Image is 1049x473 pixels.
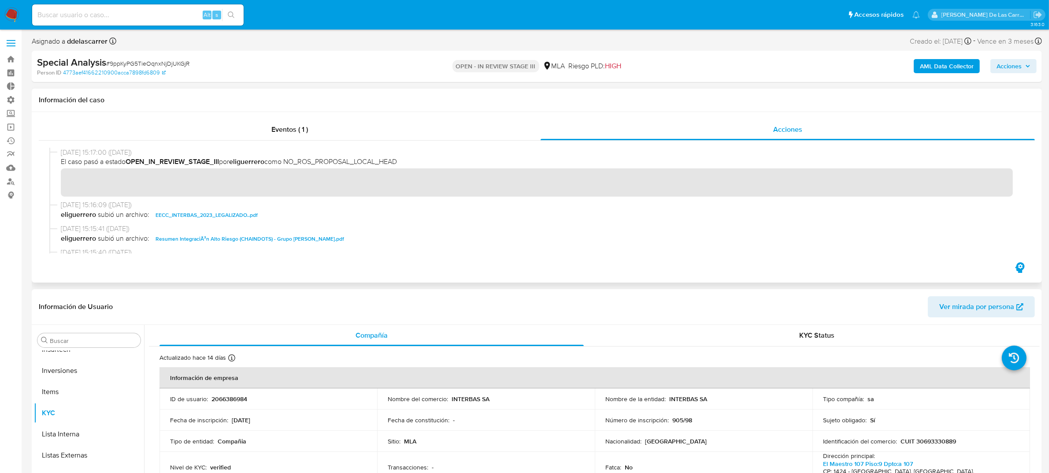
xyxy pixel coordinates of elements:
[605,463,621,471] p: Fatca :
[605,61,622,71] span: HIGH
[218,437,246,445] p: Compañia
[388,416,449,424] p: Fecha de constitución :
[37,69,61,77] b: Person ID
[990,59,1037,73] button: Acciones
[271,124,308,134] span: Eventos ( 1 )
[34,381,144,402] button: Items
[672,416,692,424] p: 905/98
[159,354,226,362] p: Actualizado hace 14 días
[942,11,1030,19] p: delfina.delascarreras@mercadolibre.com
[605,395,666,403] p: Nombre de la entidad :
[170,395,208,403] p: ID de usuario :
[170,437,214,445] p: Tipo de entidad :
[645,437,707,445] p: [GEOGRAPHIC_DATA]
[823,416,867,424] p: Sujeto obligado :
[452,60,539,72] p: OPEN - IN REVIEW STAGE III
[669,395,707,403] p: INTERBAS SA
[997,59,1022,73] span: Acciones
[232,416,250,424] p: [DATE]
[910,35,971,47] div: Creado el: [DATE]
[388,437,400,445] p: Sitio :
[901,437,956,445] p: CUIT 30693330889
[773,124,802,134] span: Acciones
[973,35,975,47] span: -
[605,437,641,445] p: Nacionalidad :
[39,96,1035,104] h1: Información del caso
[215,11,218,19] span: s
[388,463,428,471] p: Transacciones :
[222,9,240,21] button: search-icon
[939,296,1014,317] span: Ver mirada por persona
[823,452,875,460] p: Dirección principal :
[170,463,207,471] p: Nivel de KYC :
[404,437,416,445] p: MLA
[800,330,835,340] span: KYC Status
[39,302,113,311] h1: Información de Usuario
[569,61,622,71] span: Riesgo PLD:
[34,402,144,424] button: KYC
[854,10,904,19] span: Accesos rápidos
[106,59,189,68] span: # 9ppKyPG5TieOqnxNjDjUKGjR
[543,61,565,71] div: MLA
[452,395,489,403] p: INTERBAS SA
[37,55,106,69] b: Special Analysis
[63,69,166,77] a: 4773aef41662210900acca7898fd6809
[204,11,211,19] span: Alt
[920,59,974,73] b: AML Data Collector
[625,463,633,471] p: No
[605,416,669,424] p: Número de inscripción :
[34,424,144,445] button: Lista Interna
[211,395,247,403] p: 2066386984
[41,337,48,344] button: Buscar
[928,296,1035,317] button: Ver mirada por persona
[870,416,875,424] p: Sí
[823,437,897,445] p: Identificación del comercio :
[912,11,920,19] a: Notificaciones
[388,395,448,403] p: Nombre del comercio :
[50,337,137,345] input: Buscar
[432,463,434,471] p: -
[977,37,1034,46] span: Vence en 3 meses
[1033,10,1042,19] a: Salir
[210,463,231,471] p: verified
[823,459,913,468] a: El Maestro 107 Piso:9 Dpto:a 107
[914,59,980,73] button: AML Data Collector
[867,395,874,403] p: sa
[159,367,1030,388] th: Información de empresa
[356,330,388,340] span: Compañía
[32,37,107,46] span: Asignado a
[34,445,144,466] button: Listas Externas
[453,416,455,424] p: -
[170,416,228,424] p: Fecha de inscripción :
[34,360,144,381] button: Inversiones
[32,9,244,21] input: Buscar usuario o caso...
[65,36,107,46] b: ddelascarrer
[823,395,864,403] p: Tipo compañía :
